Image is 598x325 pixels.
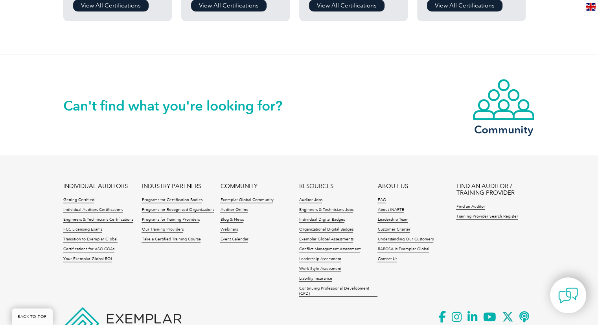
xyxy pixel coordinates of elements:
[220,198,273,203] a: Exemplar Global Community
[142,217,199,223] a: Programs for Training Providers
[456,214,518,220] a: Training Provider Search Register
[142,207,214,213] a: Programs for Recognized Organizations
[63,198,94,203] a: Getting Certified
[299,276,332,282] a: Liability Insurance
[299,198,322,203] a: Auditor Jobs
[299,257,341,262] a: Leadership Assessment
[299,227,353,233] a: Organizational Digital Badges
[472,125,535,135] h3: Community
[456,183,535,196] a: FIND AN AUDITOR / TRAINING PROVIDER
[63,207,123,213] a: Individual Auditors Certifications
[299,247,360,252] a: Conflict Management Assessment
[558,286,578,305] img: contact-chat.png
[299,217,344,223] a: Individual Digital Badges
[377,198,386,203] a: FAQ
[299,266,341,272] a: Work Style Assessment
[299,183,333,190] a: RESOURCES
[12,308,53,325] a: BACK TO TOP
[142,227,183,233] a: Our Training Providers
[220,183,257,190] a: COMMUNITY
[142,198,202,203] a: Programs for Certification Bodies
[63,227,102,233] a: FCC Licensing Exams
[220,207,248,213] a: Auditor Online
[472,78,535,121] img: icon-community.webp
[299,286,377,297] a: Continuing Professional Development (CPD)
[63,183,128,190] a: INDIVIDUAL AUDITORS
[377,227,410,233] a: Customer Charter
[586,3,596,11] img: en
[63,217,133,223] a: Engineers & Technicians Certifications
[142,183,201,190] a: INDUSTRY PARTNERS
[63,237,118,242] a: Transition to Exemplar Global
[63,100,299,112] h2: Can't find what you're looking for?
[220,227,237,233] a: Webinars
[377,207,404,213] a: About iNARTE
[377,217,408,223] a: Leadership Team
[377,247,429,252] a: RABQSA is Exemplar Global
[377,237,433,242] a: Understanding Our Customers
[456,204,485,210] a: Find an Auditor
[142,237,201,242] a: Take a Certified Training Course
[299,207,353,213] a: Engineers & Technicians Jobs
[220,237,248,242] a: Event Calendar
[299,237,353,242] a: Exemplar Global Assessments
[472,78,535,135] a: Community
[63,257,112,262] a: Your Exemplar Global ROI
[377,257,397,262] a: Contact Us
[63,247,114,252] a: Certifications for ASQ CQAs
[220,217,243,223] a: Blog & News
[377,183,408,190] a: ABOUT US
